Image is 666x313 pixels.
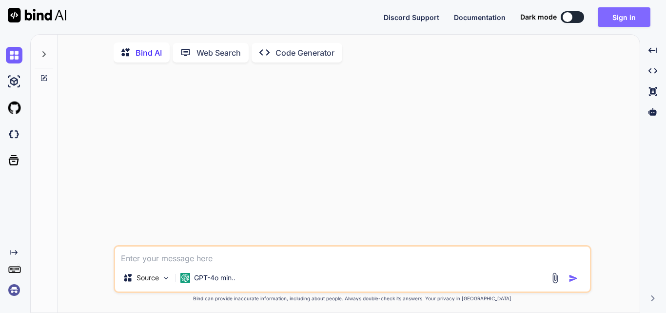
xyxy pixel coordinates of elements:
[180,273,190,283] img: GPT-4o mini
[196,47,241,59] p: Web Search
[454,12,506,22] button: Documentation
[598,7,650,27] button: Sign in
[114,295,591,302] p: Bind can provide inaccurate information, including about people. Always double-check its answers....
[520,12,557,22] span: Dark mode
[137,273,159,283] p: Source
[194,273,235,283] p: GPT-4o min..
[384,13,439,21] span: Discord Support
[275,47,334,59] p: Code Generator
[6,47,22,63] img: chat
[6,73,22,90] img: ai-studio
[6,126,22,143] img: darkCloudIdeIcon
[136,47,162,59] p: Bind AI
[6,100,22,116] img: githubLight
[162,274,170,282] img: Pick Models
[454,13,506,21] span: Documentation
[568,273,578,283] img: icon
[549,272,561,284] img: attachment
[384,12,439,22] button: Discord Support
[8,8,66,22] img: Bind AI
[6,282,22,298] img: signin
